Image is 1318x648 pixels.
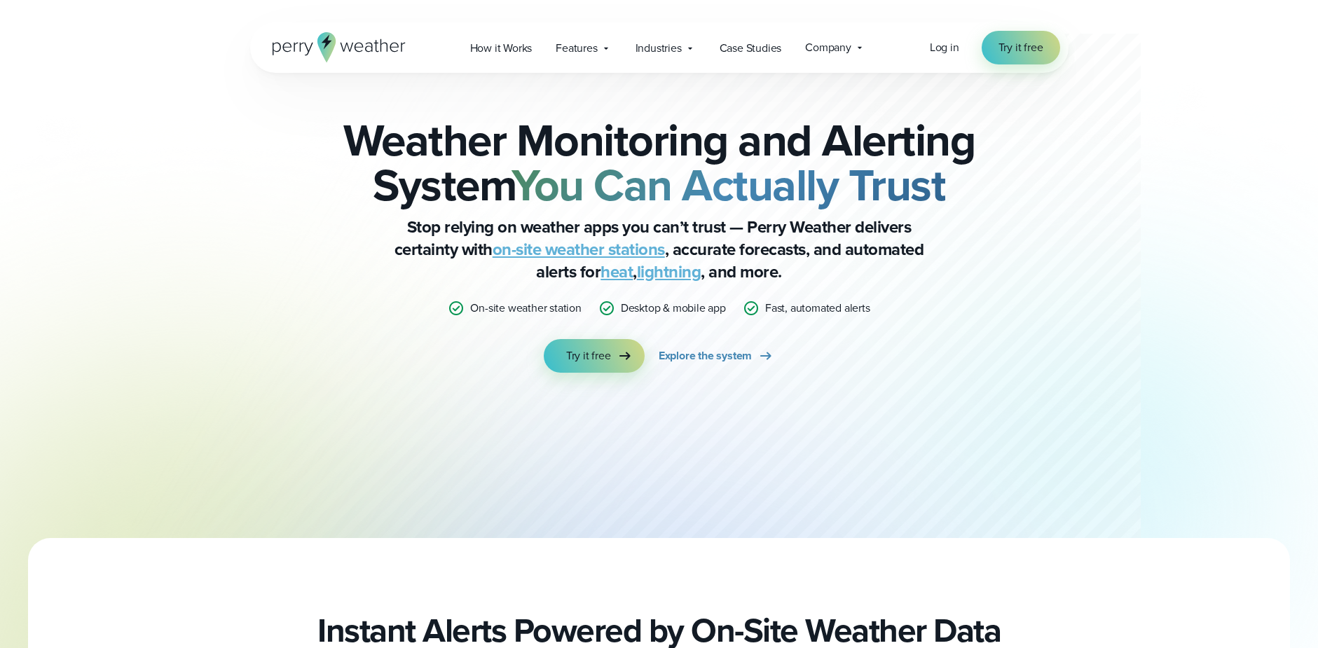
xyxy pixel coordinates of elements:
span: Case Studies [720,40,782,57]
span: Features [556,40,597,57]
h2: Weather Monitoring and Alerting System [320,118,998,207]
p: Stop relying on weather apps you can’t trust — Perry Weather delivers certainty with , accurate f... [379,216,940,283]
a: Try it free [544,339,645,373]
a: Case Studies [708,34,794,62]
span: Try it free [998,39,1043,56]
a: Log in [930,39,959,56]
p: Fast, automated alerts [765,300,870,317]
a: Try it free [982,31,1060,64]
span: Industries [636,40,682,57]
p: Desktop & mobile app [621,300,726,317]
strong: You Can Actually Trust [512,152,945,218]
a: on-site weather stations [493,237,665,262]
span: Log in [930,39,959,55]
span: How it Works [470,40,533,57]
p: On-site weather station [470,300,581,317]
a: heat [600,259,633,284]
a: lightning [637,259,701,284]
a: Explore the system [659,339,774,373]
a: How it Works [458,34,544,62]
span: Company [805,39,851,56]
span: Try it free [566,347,611,364]
span: Explore the system [659,347,752,364]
